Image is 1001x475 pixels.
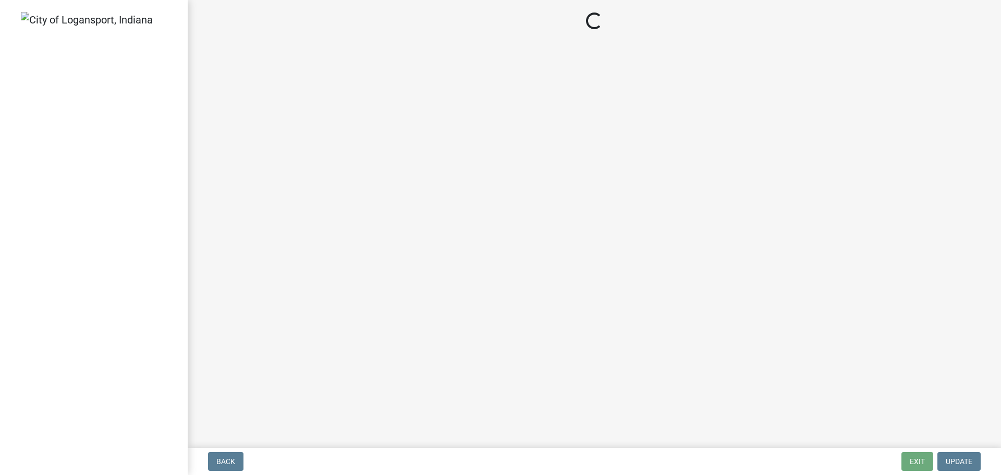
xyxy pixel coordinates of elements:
[901,452,933,471] button: Exit
[946,457,972,466] span: Update
[208,452,243,471] button: Back
[216,457,235,466] span: Back
[937,452,981,471] button: Update
[21,12,153,28] img: City of Logansport, Indiana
